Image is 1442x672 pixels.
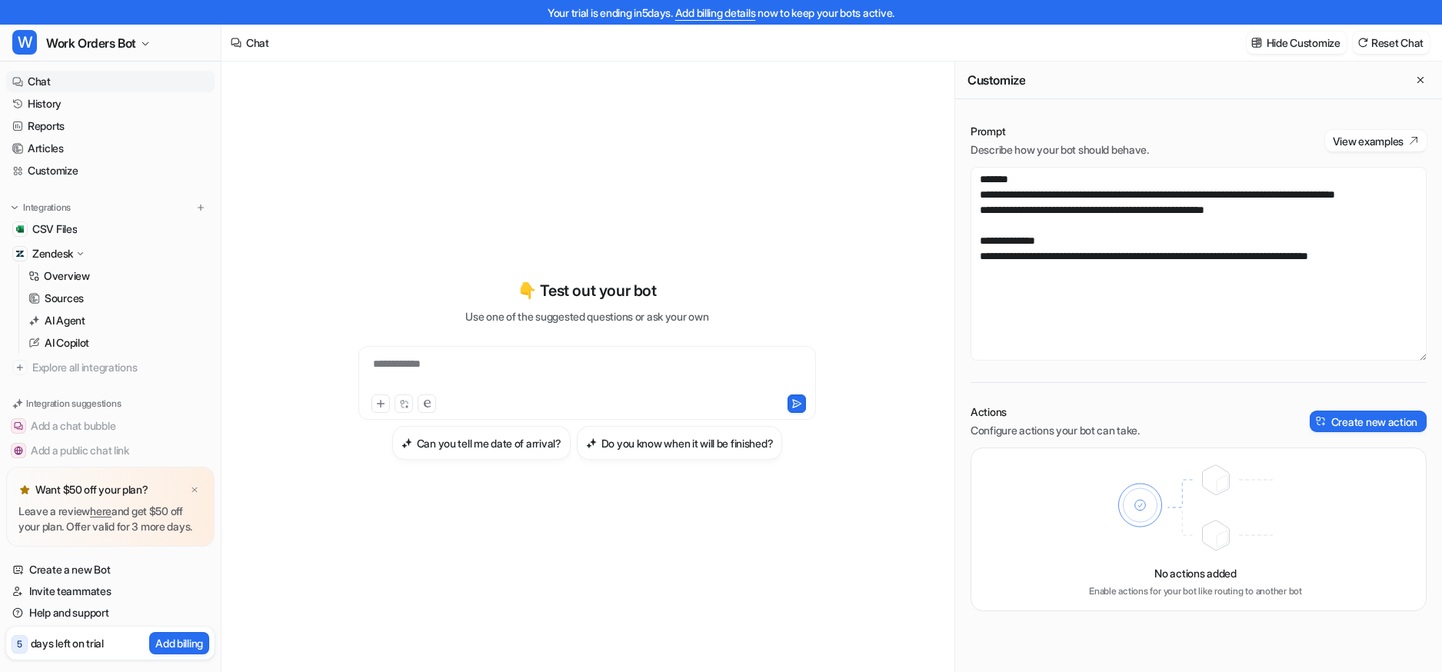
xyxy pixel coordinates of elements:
h3: Can you tell me date of arrival? [417,435,561,451]
p: Overview [44,268,90,284]
p: Sources [45,291,84,306]
button: Add to Slack [6,463,215,487]
img: star [18,484,31,496]
a: Customize [6,160,215,181]
a: Articles [6,138,215,159]
p: Configure actions your bot can take. [971,423,1140,438]
img: customize [1251,37,1262,48]
p: Integrations [23,201,71,214]
img: x [190,485,199,495]
img: create-action-icon.svg [1316,416,1327,427]
a: Create a new Bot [6,559,215,581]
p: Add billing [155,635,203,651]
img: Zendesk [15,249,25,258]
a: Invite teammates [6,581,215,602]
a: Reports [6,115,215,137]
button: Reset Chat [1353,32,1430,54]
button: Hide Customize [1247,32,1347,54]
a: Chat [6,71,215,92]
a: Explore all integrations [6,357,215,378]
p: Zendesk [32,246,73,261]
img: Can you tell me date of arrival? [401,437,412,449]
p: days left on trial [31,635,104,651]
h2: Customize [967,72,1025,88]
img: menu_add.svg [195,202,206,213]
button: Can you tell me date of arrival?Can you tell me date of arrival? [392,426,571,460]
p: Use one of the suggested questions or ask your own [465,308,708,324]
button: Add billing [149,632,209,654]
a: AI Agent [22,310,215,331]
img: Add a public chat link [14,446,23,455]
img: Add a chat bubble [14,421,23,431]
a: Help and support [6,602,215,624]
img: explore all integrations [12,360,28,375]
p: Enable actions for your bot like routing to another bot [1089,584,1302,598]
button: Add a chat bubbleAdd a chat bubble [6,414,215,438]
span: CSV Files [32,221,77,237]
a: here [90,504,112,517]
p: AI Copilot [45,335,89,351]
p: AI Agent [45,313,85,328]
img: expand menu [9,202,20,213]
img: CSV Files [15,225,25,234]
span: W [12,30,37,55]
div: Chat [246,35,269,51]
p: 5 [17,637,22,651]
img: reset [1357,37,1368,48]
p: Actions [971,404,1140,420]
button: Integrations [6,200,75,215]
p: Prompt [971,124,1149,139]
button: Create new action [1310,411,1427,432]
p: 👇 Test out your bot [518,279,656,302]
p: Want $50 off your plan? [35,482,148,497]
img: Do you know when it will be finished? [586,437,597,449]
span: Explore all integrations [32,355,208,380]
span: Work Orders Bot [46,32,136,54]
a: Add billing details [675,6,756,19]
p: No actions added [1154,565,1237,581]
a: Overview [22,265,215,287]
button: View examples [1325,130,1427,151]
h3: Do you know when it will be finished? [601,435,774,451]
button: Close flyout [1411,71,1430,89]
a: CSV FilesCSV Files [6,218,215,240]
button: Add a public chat linkAdd a public chat link [6,438,215,463]
p: Describe how your bot should behave. [971,142,1149,158]
a: Sources [22,288,215,309]
p: Hide Customize [1267,35,1340,51]
a: History [6,93,215,115]
p: Leave a review and get $50 off your plan. Offer valid for 3 more days. [18,504,202,534]
button: Do you know when it will be finished?Do you know when it will be finished? [577,426,783,460]
p: Integration suggestions [26,397,121,411]
a: AI Copilot [22,332,215,354]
